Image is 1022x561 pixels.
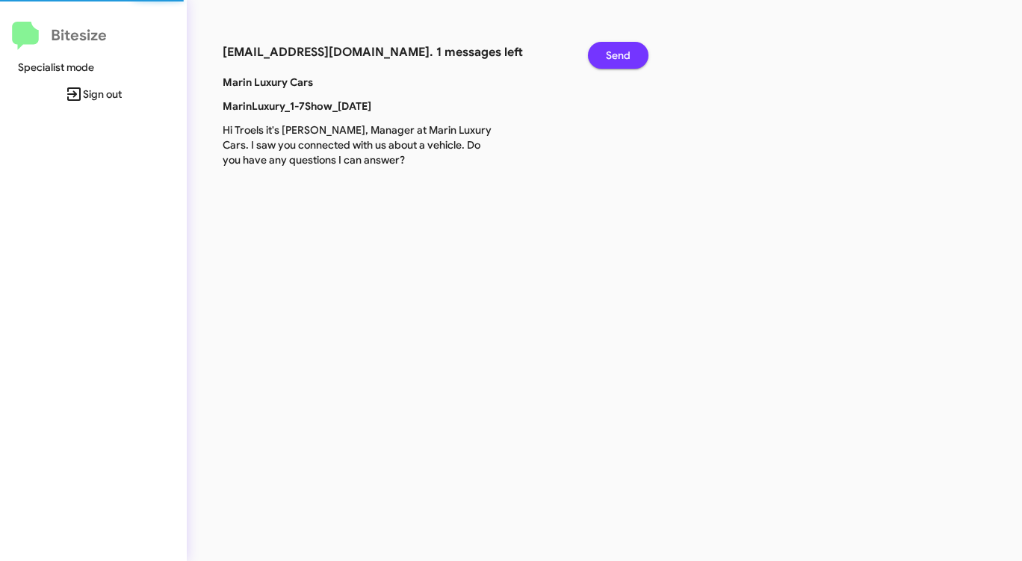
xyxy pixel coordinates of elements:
h3: [EMAIL_ADDRESS][DOMAIN_NAME]. 1 messages left [223,42,566,63]
b: Marin Luxury Cars [223,75,313,89]
a: Bitesize [12,22,107,50]
span: Send [606,42,631,69]
p: Hi Troels it's [PERSON_NAME], Manager at Marin Luxury Cars. I saw you connected with us about a v... [211,123,504,167]
span: Sign out [12,81,175,108]
b: MarinLuxury_1-7Show_[DATE] [223,99,371,113]
button: Send [588,42,648,69]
